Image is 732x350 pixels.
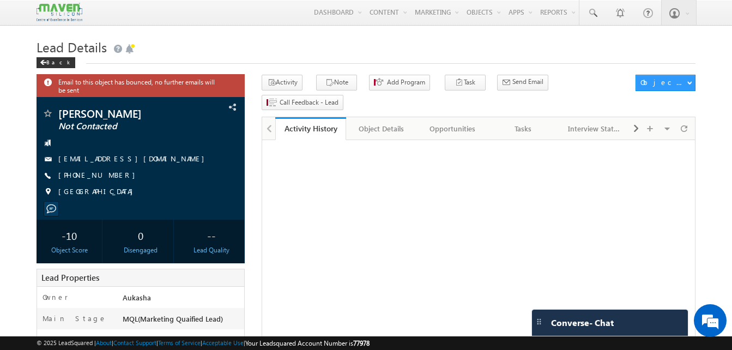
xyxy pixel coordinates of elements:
div: Lead Quality [182,245,241,255]
div: 0 [111,225,171,245]
a: Object Details [346,117,417,140]
img: carter-drag [535,317,543,326]
label: Owner [43,292,68,302]
span: Lead Properties [41,272,99,283]
button: Add Program [369,75,430,90]
button: Object Actions [636,75,695,91]
span: Call Feedback - Lead [280,98,338,107]
div: Interview Status [568,122,620,135]
button: Call Feedback - Lead [262,95,343,111]
a: Contact Support [113,339,156,346]
a: Interview Status [559,117,630,140]
img: Custom Logo [37,3,82,22]
span: Email to this object has bounced, no further emails will be sent [58,77,216,94]
span: © 2025 LeadSquared | | | | | [37,338,370,348]
a: Acceptable Use [202,339,244,346]
div: Activity History [283,123,338,134]
a: Tasks [488,117,559,140]
a: Activity History [275,117,346,140]
span: [GEOGRAPHIC_DATA] [58,186,138,197]
span: Not Contacted [58,121,186,132]
button: Activity [262,75,303,90]
div: Opportunities [426,122,479,135]
div: Tasks [497,122,549,135]
span: Aukasha [123,293,151,302]
span: [EMAIL_ADDRESS][DOMAIN_NAME] [58,154,210,165]
div: MQL(Marketing Quaified Lead) [120,313,244,329]
a: About [96,339,112,346]
label: Main Stage [43,313,107,323]
a: Terms of Service [158,339,201,346]
div: Shine [120,335,244,350]
button: Note [316,75,357,90]
div: Back [37,57,75,68]
span: Lead Details [37,38,107,56]
button: Task [445,75,486,90]
button: Send Email [497,75,548,90]
span: [PHONE_NUMBER] [58,170,141,181]
div: Object Score [39,245,99,255]
span: Converse - Chat [551,318,614,328]
a: Opportunities [418,117,488,140]
a: Back [37,57,81,66]
span: 77978 [353,339,370,347]
div: Object Actions [640,77,687,87]
span: Your Leadsquared Account Number is [245,339,370,347]
span: Send Email [512,77,543,87]
div: Object Details [355,122,407,135]
span: Add Program [387,77,425,87]
div: Disengaged [111,245,171,255]
div: -10 [39,225,99,245]
span: [PERSON_NAME] [58,108,186,119]
div: -- [182,225,241,245]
